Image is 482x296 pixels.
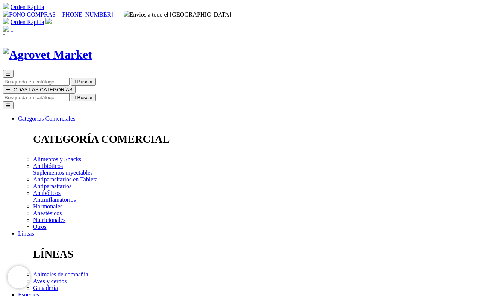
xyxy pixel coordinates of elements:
a: Nutricionales [33,217,65,223]
img: Agrovet Market [3,48,92,62]
a: Hormonales [33,203,62,210]
img: phone.svg [3,11,9,17]
a: Anabólicos [33,190,61,196]
a: Aves y cerdos [33,278,67,284]
a: Orden Rápida [11,19,44,25]
img: shopping-bag.svg [3,26,9,32]
a: Suplementos inyectables [33,169,93,176]
i:  [74,95,76,100]
input: Buscar [3,78,70,86]
span: 1 [11,26,14,33]
img: delivery-truck.svg [124,11,130,17]
a: Categorías Comerciales [18,115,75,122]
img: shopping-cart.svg [3,3,9,9]
span: Buscar [77,79,93,85]
button: ☰ [3,70,14,78]
a: FONO COMPRAS [3,11,56,18]
img: shopping-cart.svg [3,18,9,24]
p: CATEGORÍA COMERCIAL [33,133,479,145]
a: Antiinflamatorios [33,196,76,203]
a: Antibióticos [33,163,63,169]
iframe: Brevo live chat [8,266,30,288]
span: Buscar [77,95,93,100]
button:  Buscar [71,94,96,101]
a: Acceda a su cuenta de cliente [45,19,52,25]
input: Buscar [3,94,70,101]
button:  Buscar [71,78,96,86]
span: Envíos a todo el [GEOGRAPHIC_DATA] [124,11,232,18]
button: ☰TODAS LAS CATEGORÍAS [3,86,76,94]
i:  [74,79,76,85]
a: Ganadería [33,285,58,291]
a: Antiparasitarios en Tableta [33,176,98,183]
a: [PHONE_NUMBER] [60,11,113,18]
a: Animales de compañía [33,271,88,278]
i:  [3,33,5,39]
a: Alimentos y Snacks [33,156,81,162]
a: 1 [3,26,14,33]
a: Antiparasitarios [33,183,71,189]
p: LÍNEAS [33,248,479,260]
a: Orden Rápida [11,4,44,10]
button: ☰ [3,101,14,109]
a: Líneas [18,230,34,237]
img: user.svg [45,18,52,24]
a: Otros [33,224,47,230]
span: ☰ [6,71,11,77]
span: ☰ [6,87,11,92]
a: Anestésicos [33,210,62,216]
